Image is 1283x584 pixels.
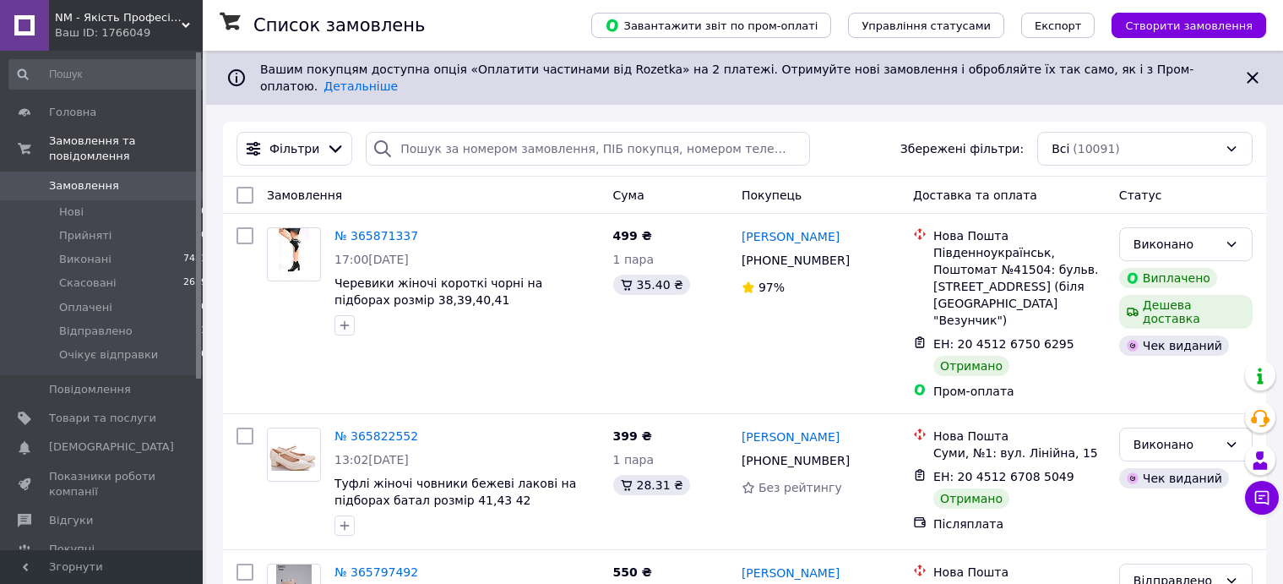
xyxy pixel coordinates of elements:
a: № 365871337 [334,229,418,243]
span: Завантажити звіт по пром-оплаті [605,18,818,33]
a: № 365797492 [334,565,418,579]
div: Післяплата [933,516,1106,532]
span: Замовлення та повідомлення [49,134,203,164]
div: Чек виданий [1119,468,1229,488]
span: Фільтри [269,140,319,157]
span: Нові [59,205,84,220]
button: Чат з покупцем [1245,481,1279,515]
div: Нова Пошта [933,428,1106,445]
div: Виплачено [1119,268,1217,288]
div: Отримано [933,356,1009,376]
span: Всі [1052,140,1069,157]
span: 0 [201,300,207,315]
span: Відгуки [49,513,93,528]
img: Фото товару [268,439,320,471]
span: Покупці [49,542,95,557]
span: Скасовані [59,276,117,291]
button: Управління статусами [848,13,1004,38]
span: 0 [201,205,207,220]
span: 13:02[DATE] [334,453,409,467]
a: Фото товару [267,227,321,281]
div: Суми, №1: вул. Лінійна, 15 [933,445,1106,461]
div: Виконано [1133,235,1218,254]
a: Детальніше [323,79,398,93]
span: Показники роботи компанії [49,469,156,499]
div: Чек виданий [1119,336,1229,356]
div: Дешева доставка [1119,295,1253,329]
img: Фото товару [279,228,308,281]
span: Збережені фільтри: [900,140,1024,157]
span: 2659 [183,276,207,291]
a: № 365822552 [334,429,418,443]
button: Завантажити звіт по пром-оплаті [591,13,831,38]
span: (10091) [1073,142,1119,156]
span: Оплачені [59,300,112,315]
span: [PHONE_NUMBER] [742,454,850,467]
span: 97% [758,281,785,294]
span: Статус [1119,188,1162,202]
div: Отримано [933,488,1009,509]
span: Управління статусами [862,19,991,32]
span: Головна [49,105,96,120]
a: Черевики жіночі короткі чорні на підборах розмір 38,39,40,41 [334,276,542,307]
div: 35.40 ₴ [613,275,690,295]
div: Нова Пошта [933,227,1106,244]
a: Створити замовлення [1095,18,1266,31]
input: Пошук [8,59,209,90]
span: 499 ₴ [613,229,652,243]
button: Експорт [1021,13,1095,38]
div: 28.31 ₴ [613,475,690,495]
span: ЕН: 20 4512 6750 6295 [933,337,1074,351]
div: Південноукраїнськ, Поштомат №41504: бульв. [STREET_ADDRESS] (біля [GEOGRAPHIC_DATA] "Везунчик") [933,244,1106,329]
span: Доставка та оплата [913,188,1037,202]
button: Створити замовлення [1112,13,1266,38]
span: Виконані [59,252,111,267]
span: 0 [201,347,207,363]
span: 550 ₴ [613,565,652,579]
input: Пошук за номером замовлення, ПІБ покупця, номером телефону, Email, номером накладної [366,132,810,166]
span: Товари та послуги [49,411,156,426]
span: Cума [613,188,644,202]
span: Очікує відправки [59,347,158,363]
span: 1 пара [613,453,655,467]
div: Ваш ID: 1766049 [55,25,203,41]
span: ЕН: 20 4512 6708 5049 [933,470,1074,483]
span: [PHONE_NUMBER] [742,254,850,267]
div: Пром-оплата [933,383,1106,400]
span: Замовлення [267,188,342,202]
a: Фото товару [267,428,321,482]
a: [PERSON_NAME] [742,428,840,445]
span: Експорт [1035,19,1082,32]
span: Замовлення [49,178,119,194]
a: Туфлі жіночі човники бежеві лакові на підборах батал розмір 41,43 42 [334,477,576,507]
div: Нова Пошта [933,564,1106,581]
span: NM - Якість Професіоналів [55,10,182,25]
h1: Список замовлень [253,15,425,35]
span: Повідомлення [49,382,131,397]
a: [PERSON_NAME] [742,228,840,245]
span: 1 пара [613,253,655,266]
span: 0 [201,228,207,243]
span: 1 [201,324,207,339]
a: [PERSON_NAME] [742,565,840,581]
div: Виконано [1133,435,1218,454]
span: 17:00[DATE] [334,253,409,266]
span: Без рейтингу [758,481,842,494]
span: Створити замовлення [1125,19,1253,32]
span: Відправлено [59,324,133,339]
span: Вашим покупцям доступна опція «Оплатити частинами від Rozetka» на 2 платежі. Отримуйте нові замов... [260,63,1193,93]
span: Покупець [742,188,802,202]
span: Прийняті [59,228,111,243]
span: [DEMOGRAPHIC_DATA] [49,439,174,455]
span: 7431 [183,252,207,267]
span: 399 ₴ [613,429,652,443]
